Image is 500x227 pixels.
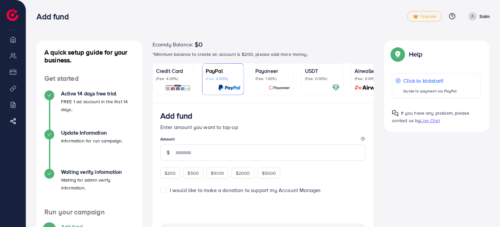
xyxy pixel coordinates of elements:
p: Waiting for admin verify information. [61,176,134,192]
p: (Fee: 0.00%) [305,76,340,81]
h4: Get started [37,74,142,83]
p: (Fee: 0.00%) [355,76,389,81]
span: $200 [165,170,176,176]
span: $500 [187,170,199,176]
h4: Run your campaign [37,208,142,216]
p: Guide to payment via PayPal [403,87,457,95]
h3: Add fund [37,12,74,21]
h4: Update Information [61,130,123,136]
span: $2000 [236,170,250,176]
li: Waiting verify information [37,169,142,208]
img: Popup guide [392,110,398,117]
p: (Fee: 4.00%) [156,76,191,81]
span: Upgrade [413,14,436,19]
p: Help [409,50,423,58]
p: *Minimum balance to create an account is $200, please add more money. [153,50,374,58]
li: Active 14 days free trial [37,90,142,130]
h4: Waiting verify information [61,169,134,175]
img: tick [413,14,418,19]
span: $0 [195,41,202,48]
legend: Amount [160,136,366,144]
p: PayPal [206,67,240,75]
h4: A quick setup guide for your business. [37,48,142,64]
h4: Active 14 days free trial [61,90,134,97]
p: Information for run campaign. [61,137,123,145]
p: Click to kickstart! [403,77,457,85]
img: Popup guide [392,48,404,60]
span: If you have any problem, please contact us by [392,110,469,124]
img: card [218,84,240,91]
p: Enter amount you want to top-up [160,123,366,131]
p: Credit Card [156,67,191,75]
p: (Fee: 1.00%) [255,76,290,81]
span: Ecomdy Balance: [153,41,193,48]
p: Payoneer [255,67,290,75]
span: $5000 [262,170,276,176]
p: USDT [305,67,340,75]
p: Saim [479,12,490,20]
span: I would like to make a donation to support my Account Manager. [170,186,322,194]
img: logo [7,9,18,21]
h3: Add fund [160,111,192,121]
li: Update Information [37,130,142,169]
a: Saim [466,12,490,21]
p: Airwallex [355,67,389,75]
img: card [165,84,191,91]
img: card [332,84,340,91]
span: $1000 [211,170,224,176]
span: Live Chat [420,117,440,124]
p: (Fee: 4.50%) [206,76,240,81]
img: card [353,84,389,91]
img: card [268,84,290,91]
p: FREE 1 ad account in the first 14 days. [61,98,134,113]
a: tickUpgrade [407,11,442,22]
